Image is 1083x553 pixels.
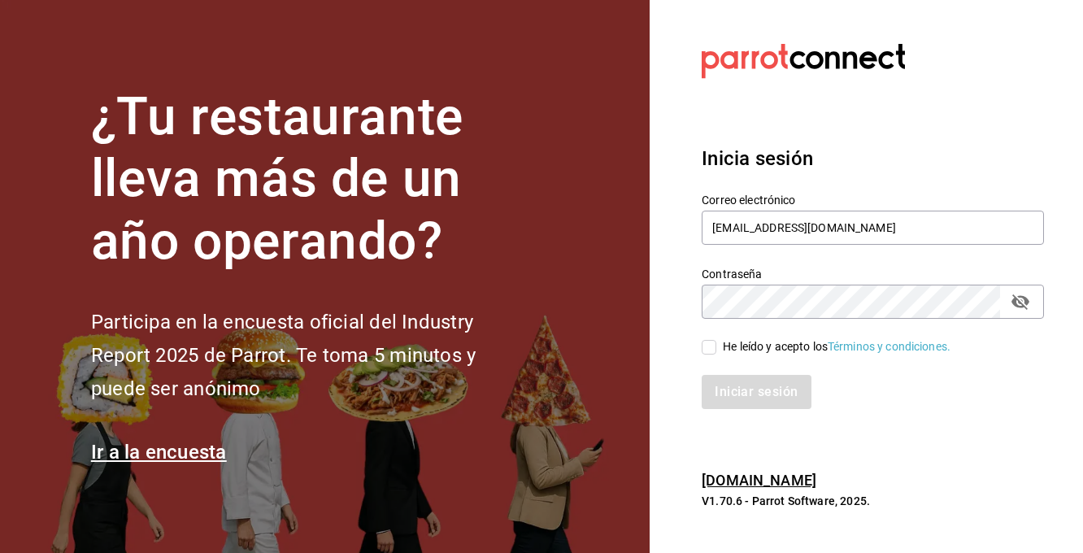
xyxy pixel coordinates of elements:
a: Ir a la encuesta [91,441,227,464]
a: Términos y condiciones. [828,340,950,353]
div: He leído y acepto los [723,338,950,355]
input: Ingresa tu correo electrónico [702,211,1044,245]
h2: Participa en la encuesta oficial del Industry Report 2025 de Parrot. Te toma 5 minutos y puede se... [91,306,530,405]
h3: Inicia sesión [702,144,1044,173]
p: V1.70.6 - Parrot Software, 2025. [702,493,1044,509]
label: Correo electrónico [702,194,1044,205]
a: [DOMAIN_NAME] [702,472,816,489]
h1: ¿Tu restaurante lleva más de un año operando? [91,86,530,273]
label: Contraseña [702,268,1044,279]
button: passwordField [1007,288,1034,316]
